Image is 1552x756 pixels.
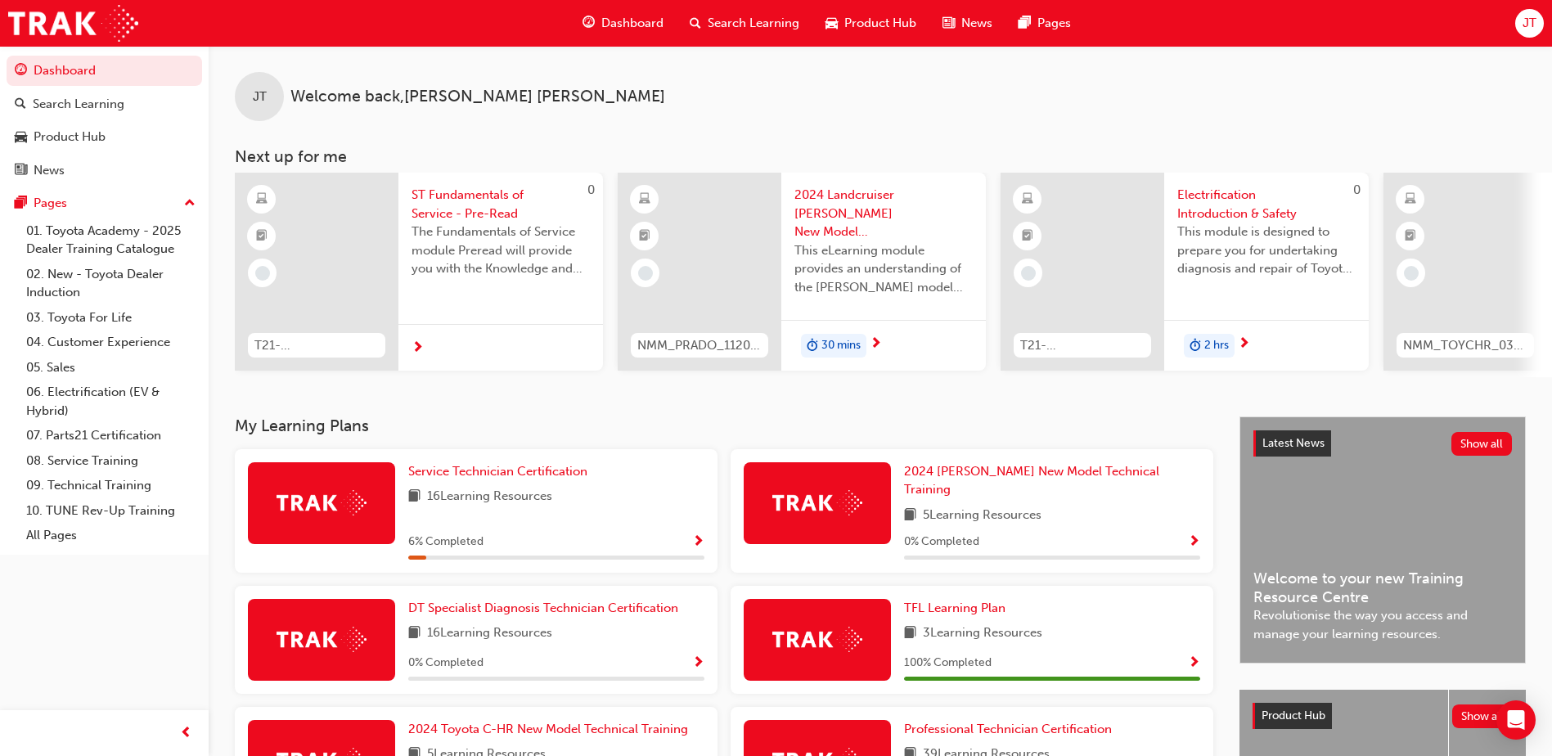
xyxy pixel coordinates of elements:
[7,89,202,119] a: Search Learning
[408,722,688,736] span: 2024 Toyota C-HR New Model Technical Training
[639,226,650,247] span: booktick-icon
[1404,266,1419,281] span: learningRecordVerb_NONE-icon
[20,330,202,355] a: 04. Customer Experience
[692,653,704,673] button: Show Progress
[692,535,704,550] span: Show Progress
[15,130,27,145] span: car-icon
[587,182,595,197] span: 0
[15,97,26,112] span: search-icon
[1262,436,1325,450] span: Latest News
[772,490,862,515] img: Trak
[794,241,973,297] span: This eLearning module provides an understanding of the [PERSON_NAME] model line-up and its Katash...
[1238,337,1250,352] span: next-icon
[601,14,664,33] span: Dashboard
[618,173,986,371] a: NMM_PRADO_112024_MODULE_12024 Landcruiser [PERSON_NAME] New Model Mechanisms - Model Outline 1Thi...
[1022,189,1033,210] span: learningResourceType_ELEARNING-icon
[412,223,590,278] span: The Fundamentals of Service module Preread will provide you with the Knowledge and Understanding ...
[7,122,202,152] a: Product Hub
[692,532,704,552] button: Show Progress
[7,56,202,86] a: Dashboard
[1253,430,1512,457] a: Latest NewsShow all
[254,336,379,355] span: T21-STFOS_PRE_READ
[904,464,1159,497] span: 2024 [PERSON_NAME] New Model Technical Training
[708,14,799,33] span: Search Learning
[1001,173,1369,371] a: 0T21-FOD_HVIS_PREREQElectrification Introduction & SafetyThis module is designed to prepare you f...
[1021,266,1036,281] span: learningRecordVerb_NONE-icon
[1253,606,1512,643] span: Revolutionise the way you access and manage your learning resources.
[904,533,979,551] span: 0 % Completed
[1204,336,1229,355] span: 2 hrs
[20,380,202,423] a: 06. Electrification (EV & Hybrid)
[929,7,1005,40] a: news-iconNews
[1177,186,1356,223] span: Electrification Introduction & Safety
[256,226,268,247] span: booktick-icon
[235,173,603,371] a: 0T21-STFOS_PRE_READST Fundamentals of Service - Pre-ReadThe Fundamentals of Service module Prerea...
[844,14,916,33] span: Product Hub
[7,188,202,218] button: Pages
[1515,9,1544,38] button: JT
[825,13,838,34] span: car-icon
[961,14,992,33] span: News
[904,623,916,644] span: book-icon
[34,161,65,180] div: News
[277,627,367,652] img: Trak
[180,723,192,744] span: prev-icon
[1188,532,1200,552] button: Show Progress
[412,341,424,356] span: next-icon
[1405,226,1416,247] span: booktick-icon
[1262,709,1325,722] span: Product Hub
[427,623,552,644] span: 16 Learning Resources
[772,627,862,652] img: Trak
[1253,569,1512,606] span: Welcome to your new Training Resource Centre
[20,305,202,331] a: 03. Toyota For Life
[184,193,196,214] span: up-icon
[1523,14,1536,33] span: JT
[639,189,650,210] span: learningResourceType_ELEARNING-icon
[637,336,762,355] span: NMM_PRADO_112024_MODULE_1
[15,164,27,178] span: news-icon
[20,473,202,498] a: 09. Technical Training
[583,13,595,34] span: guage-icon
[904,599,1012,618] a: TFL Learning Plan
[904,462,1200,499] a: 2024 [PERSON_NAME] New Model Technical Training
[20,423,202,448] a: 07. Parts21 Certification
[812,7,929,40] a: car-iconProduct Hub
[34,128,106,146] div: Product Hub
[256,189,268,210] span: learningResourceType_ELEARNING-icon
[408,464,587,479] span: Service Technician Certification
[1403,336,1527,355] span: NMM_TOYCHR_032024_MODULE_1
[1253,703,1513,729] a: Product HubShow all
[904,654,992,673] span: 100 % Completed
[821,336,861,355] span: 30 mins
[1019,13,1031,34] span: pages-icon
[20,355,202,380] a: 05. Sales
[1188,535,1200,550] span: Show Progress
[408,720,695,739] a: 2024 Toyota C-HR New Model Technical Training
[1022,226,1033,247] span: booktick-icon
[408,462,594,481] a: Service Technician Certification
[942,13,955,34] span: news-icon
[1452,704,1514,728] button: Show all
[807,335,818,357] span: duration-icon
[569,7,677,40] a: guage-iconDashboard
[1496,700,1536,740] div: Open Intercom Messenger
[1239,416,1526,664] a: Latest NewsShow allWelcome to your new Training Resource CentreRevolutionise the way you access a...
[1188,656,1200,671] span: Show Progress
[638,266,653,281] span: learningRecordVerb_NONE-icon
[870,337,882,352] span: next-icon
[904,601,1005,615] span: TFL Learning Plan
[20,523,202,548] a: All Pages
[8,5,138,42] img: Trak
[7,155,202,186] a: News
[253,88,267,106] span: JT
[408,487,421,507] span: book-icon
[904,506,916,526] span: book-icon
[20,448,202,474] a: 08. Service Training
[1405,189,1416,210] span: learningResourceType_ELEARNING-icon
[1188,653,1200,673] button: Show Progress
[923,623,1042,644] span: 3 Learning Resources
[277,490,367,515] img: Trak
[408,533,484,551] span: 6 % Completed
